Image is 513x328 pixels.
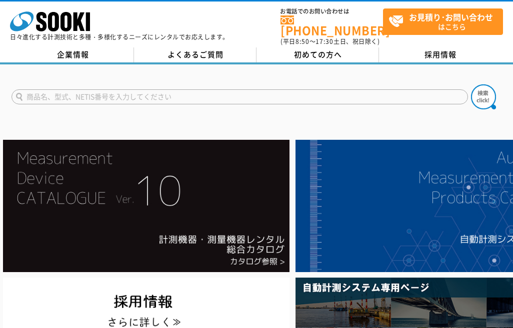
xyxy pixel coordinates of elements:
a: [PHONE_NUMBER] [280,15,383,36]
a: 企業情報 [11,47,134,62]
span: お電話でのお問い合わせは [280,8,383,14]
span: 17:30 [315,37,333,46]
span: 8:50 [295,37,309,46]
span: 初めての方へ [294,49,342,60]
img: btn_search.png [471,84,496,109]
span: はこちら [388,9,502,34]
a: よくあるご質問 [134,47,256,62]
p: 日々進化する計測技術と多種・多様化するニーズにレンタルでお応えします。 [10,34,229,40]
input: 商品名、型式、NETIS番号を入力してください [11,89,468,104]
strong: お見積り･お問い合わせ [409,11,493,23]
a: お見積り･お問い合わせはこちら [383,8,503,35]
span: (平日 ～ 土日、祝日除く) [280,37,379,46]
a: 採用情報 [379,47,501,62]
img: Catalog Ver10 [3,140,289,272]
a: 初めての方へ [256,47,379,62]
